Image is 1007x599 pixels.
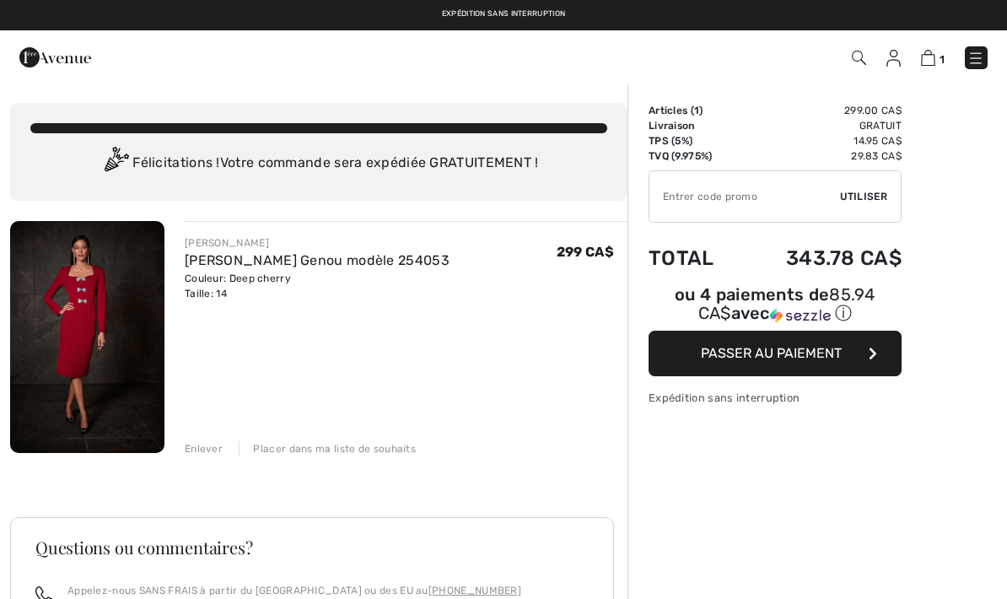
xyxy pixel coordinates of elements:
[886,50,901,67] img: Mes infos
[185,235,450,251] div: [PERSON_NAME]
[840,189,887,204] span: Utiliser
[649,331,902,376] button: Passer au paiement
[698,284,875,323] span: 85.94 CA$
[701,345,842,361] span: Passer au paiement
[649,118,740,133] td: Livraison
[19,40,91,74] img: 1ère Avenue
[740,118,902,133] td: Gratuit
[649,133,740,148] td: TPS (5%)
[649,171,840,222] input: Code promo
[35,539,589,556] h3: Questions ou commentaires?
[740,229,902,287] td: 343.78 CA$
[428,585,521,596] a: [PHONE_NUMBER]
[740,148,902,164] td: 29.83 CA$
[239,441,416,456] div: Placer dans ma liste de souhaits
[694,105,699,116] span: 1
[19,48,91,64] a: 1ère Avenue
[921,50,935,66] img: Panier d'achat
[533,8,607,20] a: Retours gratuits
[649,229,740,287] td: Total
[740,133,902,148] td: 14.95 CA$
[649,148,740,164] td: TVQ (9.975%)
[967,50,984,67] img: Menu
[649,287,902,325] div: ou 4 paiements de avec
[185,441,223,456] div: Enlever
[185,271,450,301] div: Couleur: Deep cherry Taille: 14
[10,221,164,453] img: Robe Fourreau Genou modèle 254053
[770,308,831,323] img: Sezzle
[30,147,607,181] div: Félicitations ! Votre commande sera expédiée GRATUITEMENT !
[649,390,902,406] div: Expédition sans interruption
[557,244,614,260] span: 299 CA$
[185,252,450,268] a: [PERSON_NAME] Genou modèle 254053
[940,53,945,66] span: 1
[649,287,902,331] div: ou 4 paiements de85.94 CA$avecSezzle Cliquez pour en savoir plus sur Sezzle
[99,147,132,181] img: Congratulation2.svg
[740,103,902,118] td: 299.00 CA$
[521,8,523,20] span: |
[852,51,866,65] img: Recherche
[67,583,521,598] p: Appelez-nous SANS FRAIS à partir du [GEOGRAPHIC_DATA] ou des EU au
[649,103,740,118] td: Articles ( )
[400,8,511,20] a: Livraison gratuite dès 99$
[921,47,945,67] a: 1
